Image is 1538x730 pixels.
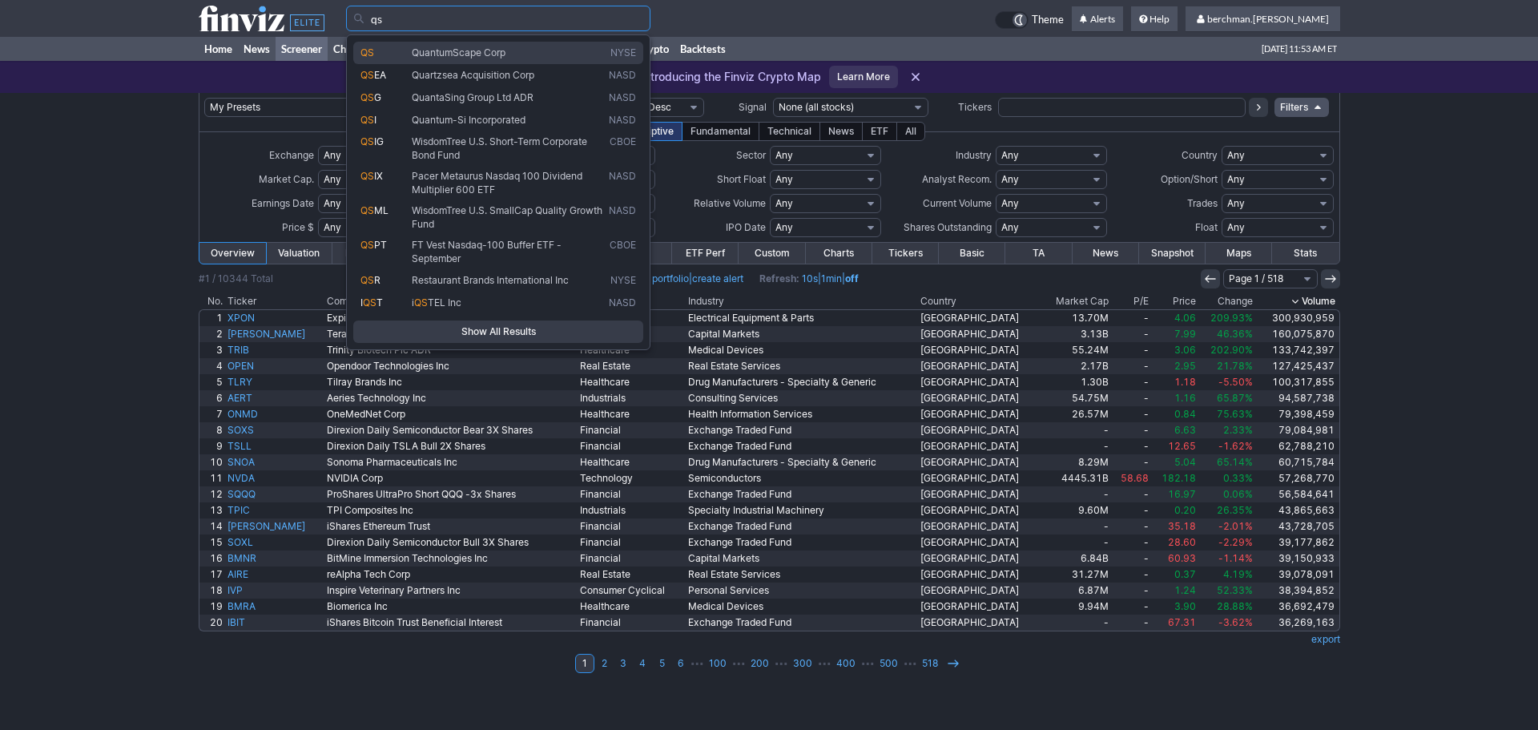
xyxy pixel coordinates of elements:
[610,135,636,162] span: CBOE
[1174,344,1196,356] span: 3.06
[1111,470,1150,486] a: 58.68
[1151,486,1198,502] a: 16.97
[1042,374,1112,390] a: 1.30B
[609,114,636,127] span: NASD
[1198,438,1255,454] a: -1.62%
[324,567,578,583] a: reAlpha Tech Corp
[1255,406,1339,422] a: 79,398,459
[363,296,376,309] span: QS
[225,502,324,518] a: TPIC
[1217,504,1253,516] span: 26.35%
[1218,536,1253,548] span: -2.29%
[686,551,918,567] a: Capital Markets
[1217,408,1253,420] span: 75.63%
[1168,440,1196,452] span: 12.65
[1218,552,1253,564] span: -1.14%
[199,406,226,422] a: 7
[578,486,686,502] a: Financial
[199,567,226,583] a: 17
[374,114,376,126] span: I
[609,204,636,231] span: NASD
[1042,534,1112,551] a: -
[1042,486,1112,502] a: -
[360,91,374,103] span: QS
[199,310,226,326] a: 1
[376,296,383,309] span: T
[578,390,686,406] a: Industrials
[324,534,578,551] a: Direxion Daily Semiconductor Bull 3X Shares
[360,135,374,147] span: QS
[360,239,374,251] span: QS
[615,271,743,287] span: |
[1198,374,1255,390] a: -5.50%
[412,135,587,161] span: WisdomTree U.S. Short-Term Corporate Bond Fund
[412,274,569,286] span: Restaurant Brands International Inc
[324,551,578,567] a: BitMine Immersion Technologies Inc
[1174,360,1196,372] span: 2.95
[845,272,859,284] a: off
[1174,328,1196,340] span: 7.99
[578,534,686,551] a: Financial
[610,239,636,265] span: CBOE
[1174,376,1196,388] span: 1.18
[821,272,842,284] a: 1min
[819,122,863,141] div: News
[1151,406,1198,422] a: 0.84
[1042,438,1112,454] a: -
[374,170,383,182] span: IX
[1042,310,1112,326] a: 13.70M
[1174,312,1196,324] span: 4.06
[324,518,578,534] a: iShares Ethereum Trust
[225,326,324,342] a: [PERSON_NAME]
[1111,486,1150,502] a: -
[324,454,578,470] a: Sonoma Pharmaceuticals Inc
[1210,344,1253,356] span: 202.90%
[686,406,918,422] a: Health Information Services
[1151,454,1198,470] a: 5.04
[578,422,686,438] a: Financial
[674,37,731,61] a: Backtests
[1198,326,1255,342] a: 46.36%
[1005,243,1072,264] a: TA
[225,486,324,502] a: SQQQ
[199,422,226,438] a: 8
[328,37,370,61] a: Charts
[739,243,805,264] a: Custom
[1255,518,1339,534] a: 43,728,705
[360,296,363,309] span: I
[225,310,324,326] a: XPON
[360,170,374,182] span: QS
[578,406,686,422] a: Healthcare
[1111,390,1150,406] a: -
[374,91,381,103] span: G
[360,46,374,58] span: QS
[199,518,226,534] a: 14
[324,358,578,374] a: Opendoor Technologies Inc
[1198,502,1255,518] a: 26.35%
[872,243,939,264] a: Tickers
[199,502,226,518] a: 13
[686,534,918,551] a: Exchange Traded Fund
[199,470,226,486] a: 11
[1131,6,1178,32] a: Help
[1151,470,1198,486] a: 182.18
[1111,342,1150,358] a: -
[1042,470,1112,486] a: 4445.31B
[918,518,1042,534] a: [GEOGRAPHIC_DATA]
[1255,310,1339,326] a: 300,930,959
[1255,486,1339,502] a: 56,584,641
[759,122,820,141] div: Technical
[918,486,1042,502] a: [GEOGRAPHIC_DATA]
[578,551,686,567] a: Financial
[1218,376,1253,388] span: -5.50%
[1111,454,1150,470] a: -
[686,390,918,406] a: Consulting Services
[276,37,328,61] a: Screener
[686,502,918,518] a: Specialty Industrial Machinery
[1121,472,1149,484] span: 58.68
[225,422,324,438] a: SOXS
[1198,406,1255,422] a: 75.63%
[1111,422,1150,438] a: -
[199,551,226,567] a: 16
[353,321,643,343] a: Show All Results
